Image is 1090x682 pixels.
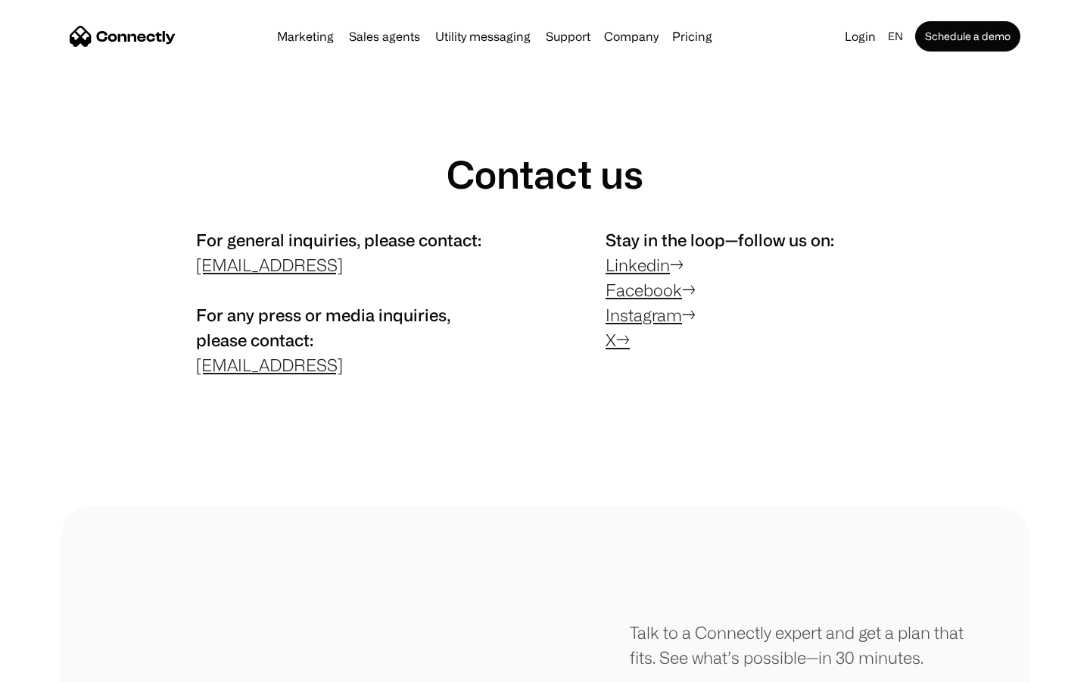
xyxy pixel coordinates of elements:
ul: Language list [30,655,91,677]
a: Linkedin [606,255,670,274]
span: For any press or media inquiries, please contact: [196,305,450,349]
a: Facebook [606,280,682,299]
a: Pricing [666,30,718,42]
a: Marketing [271,30,340,42]
p: → → → [606,227,894,352]
a: [EMAIL_ADDRESS] [196,355,343,374]
div: Talk to a Connectly expert and get a plan that fits. See what’s possible—in 30 minutes. [630,620,969,670]
span: For general inquiries, please contact: [196,230,481,249]
span: Stay in the loop—follow us on: [606,230,834,249]
a: Utility messaging [429,30,537,42]
a: Sales agents [343,30,426,42]
a: Login [839,26,882,47]
h1: Contact us [447,152,643,197]
a: Support [540,30,596,42]
div: en [888,26,903,47]
aside: Language selected: English [15,654,91,677]
a: → [616,330,630,349]
a: [EMAIL_ADDRESS] [196,255,343,274]
a: X [606,330,616,349]
a: Instagram [606,305,682,324]
a: Schedule a demo [915,21,1020,52]
div: Company [604,26,659,47]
